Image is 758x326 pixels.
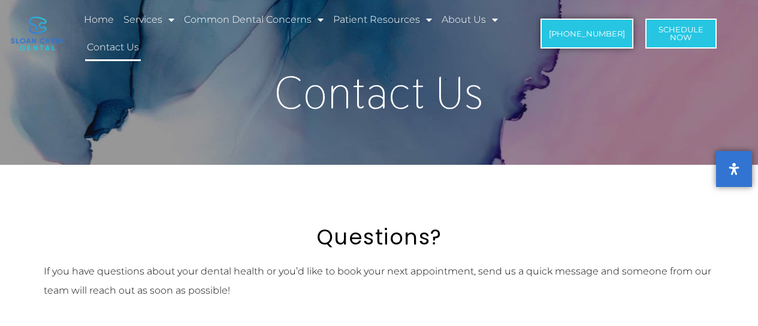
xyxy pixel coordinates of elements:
[44,225,715,250] h2: Questions?
[82,6,520,61] nav: Menu
[38,70,721,115] h1: Contact Us
[716,151,752,187] button: Open Accessibility Panel
[182,6,325,34] a: Common Dental Concerns
[331,6,434,34] a: Patient Resources
[540,19,633,49] a: [PHONE_NUMBER]
[440,6,500,34] a: About Us
[659,26,703,41] span: Schedule Now
[645,19,717,49] a: ScheduleNow
[11,17,65,50] img: logo
[549,30,625,38] span: [PHONE_NUMBER]
[44,262,715,300] p: If you have questions about your dental health or you’d like to book your next appointment, send ...
[85,34,141,61] a: Contact Us
[122,6,176,34] a: Services
[82,6,116,34] a: Home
